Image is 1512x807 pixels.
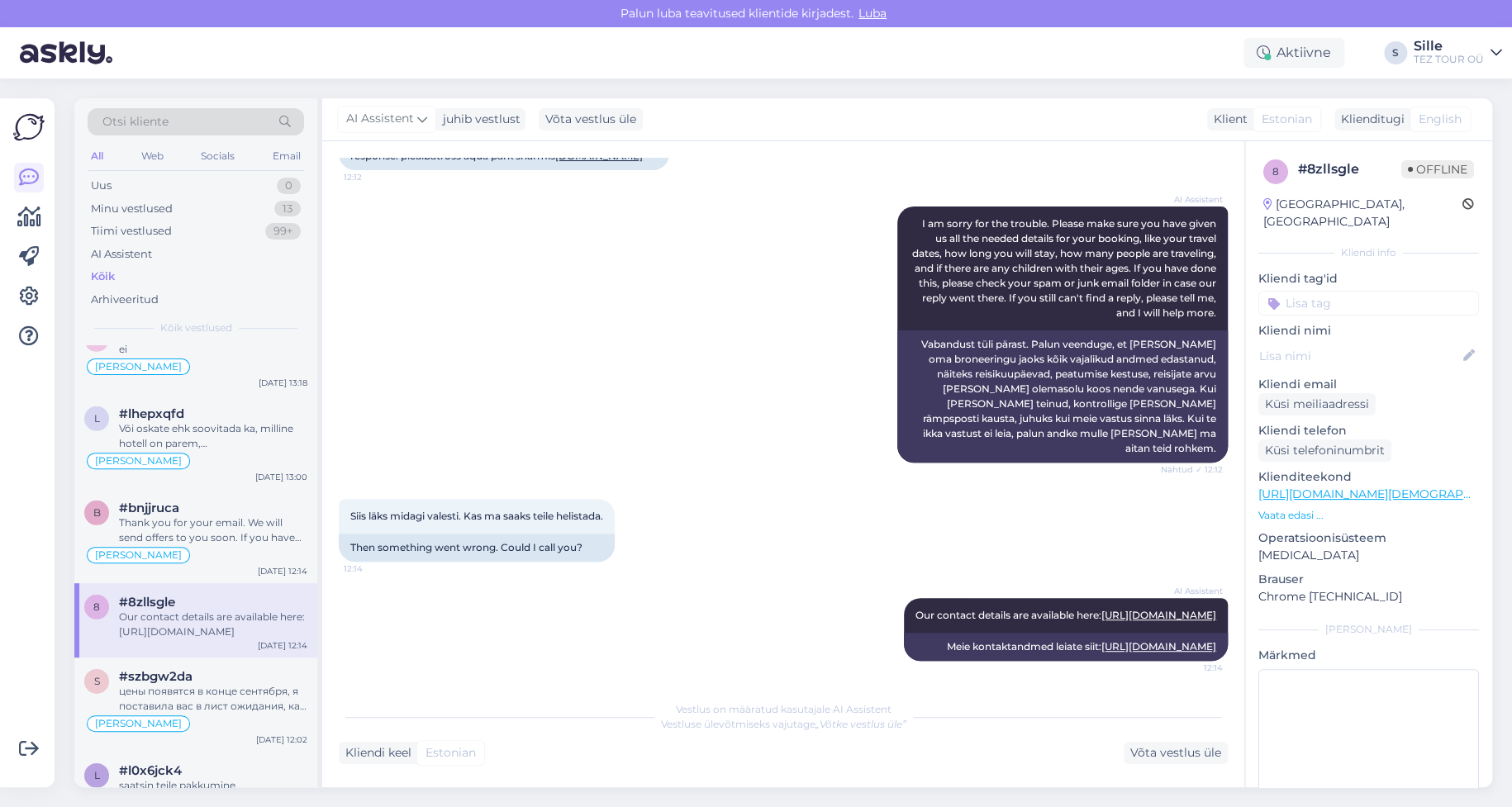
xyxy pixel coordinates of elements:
div: Email [269,145,304,167]
div: [DATE] 12:14 [258,639,307,652]
div: [DATE] 12:02 [256,733,307,746]
div: juhib vestlust [436,111,521,128]
span: l [94,769,100,781]
span: #8zllsgle [119,595,175,610]
span: Offline [1401,160,1474,178]
span: [PERSON_NAME] [95,550,182,560]
span: #bnjjruca [119,501,179,515]
p: Märkmed [1258,647,1479,664]
span: Kõik vestlused [160,320,232,335]
span: Estonian [1262,111,1312,128]
p: [MEDICAL_DATA] [1258,547,1479,564]
span: #lhepxqfd [119,406,184,421]
span: 12:14 [1161,662,1223,674]
div: Meie kontaktandmed leiate siit: [904,633,1228,661]
div: Web [138,145,167,167]
div: Our contact details are available here: [URL][DOMAIN_NAME] [119,610,307,639]
div: Võta vestlus üle [539,108,643,131]
span: 8 [1272,165,1279,178]
span: English [1419,111,1462,128]
div: Või oskate ehk soovitada ka, milline hotell on parem, [GEOGRAPHIC_DATA] 5* või [PERSON_NAME] 5* [119,421,307,451]
div: Kõik [91,268,115,285]
p: Vaata edasi ... [1258,508,1479,523]
a: [URL][DOMAIN_NAME] [1101,609,1216,621]
div: All [88,145,107,167]
div: 99+ [265,223,301,240]
span: [PERSON_NAME] [95,456,182,466]
div: Arhiveeritud [91,292,159,308]
span: Siis läks midagi valesti. Kas ma saaks teile helistada. [350,510,603,522]
span: [PERSON_NAME] [95,719,182,729]
span: s [94,675,100,687]
span: 12:14 [344,563,406,575]
p: Kliendi tag'id [1258,270,1479,287]
div: Kliendi info [1258,245,1479,260]
span: #l0x6jck4 [119,763,182,778]
div: Thank you for your email. We will send offers to you soon. If you have other questions, let us know. [119,515,307,545]
div: [GEOGRAPHIC_DATA], [GEOGRAPHIC_DATA] [1263,196,1462,230]
input: Lisa tag [1258,291,1479,316]
p: Kliendi email [1258,376,1479,393]
div: Aktiivne [1243,38,1344,68]
div: Sille [1414,40,1484,53]
div: Uus [91,178,112,194]
div: Then something went wrong. Could I call you? [339,534,615,562]
span: Nähtud ✓ 12:12 [1161,463,1223,476]
span: I am sorry for the trouble. Please make sure you have given us all the needed details for your bo... [912,217,1219,319]
span: #szbgw2da [119,669,193,684]
p: Chrome [TECHNICAL_ID] [1258,588,1479,605]
div: Küsi telefoninumbrit [1258,439,1391,462]
div: Klienditugi [1334,111,1405,128]
div: AI Assistent [91,246,152,263]
p: Brauser [1258,571,1479,588]
p: Operatsioonisüsteem [1258,529,1479,547]
div: цены появятся в конце сентября, я поставила вас в лист ожидания, как только появятся цены, вышлю ... [119,684,307,714]
div: [DATE] 13:00 [255,471,307,483]
div: Vabandust tüli pärast. Palun veenduge, et [PERSON_NAME] oma broneeringu jaoks kõik vajalikud andm... [897,330,1228,463]
div: [DATE] 12:14 [258,565,307,577]
span: 8 [93,601,100,613]
a: SilleTEZ TOUR OÜ [1414,40,1502,66]
i: „Võtke vestlus üle” [815,718,906,730]
span: 12:12 [344,171,406,183]
span: b [93,506,101,519]
span: Vestlus on määratud kasutajale AI Assistent [676,703,892,715]
div: 13 [274,201,301,217]
p: Klienditeekond [1258,468,1479,486]
span: Estonian [426,744,476,762]
span: [PERSON_NAME] [95,362,182,372]
span: Vestluse ülevõtmiseks vajutage [661,718,906,730]
div: Tiimi vestlused [91,223,172,240]
span: Our contact details are available here: [915,609,1216,621]
div: Minu vestlused [91,201,173,217]
div: 0 [277,178,301,194]
img: Askly Logo [13,112,45,143]
div: Küsi meiliaadressi [1258,393,1376,415]
div: TEZ TOUR OÜ [1414,53,1484,66]
span: AI Assistent [346,110,414,128]
input: Lisa nimi [1259,347,1460,365]
div: Võta vestlus üle [1124,742,1228,764]
p: Kliendi telefon [1258,422,1479,439]
span: l [94,412,100,425]
div: Socials [197,145,238,167]
div: [DATE] 13:18 [259,377,307,389]
span: Otsi kliente [102,113,169,131]
span: AI Assistent [1161,193,1223,206]
div: saatsin teile pakkumine [119,778,307,793]
div: Klient [1207,111,1248,128]
div: Kliendi keel [339,744,411,762]
p: Kliendi nimi [1258,322,1479,339]
div: # 8zllsgle [1298,159,1401,179]
span: AI Assistent [1161,585,1223,597]
a: [URL][DOMAIN_NAME] [1101,640,1216,653]
div: ei [119,342,307,357]
div: S [1384,41,1407,64]
div: [PERSON_NAME] [1258,622,1479,637]
span: Luba [853,6,892,21]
